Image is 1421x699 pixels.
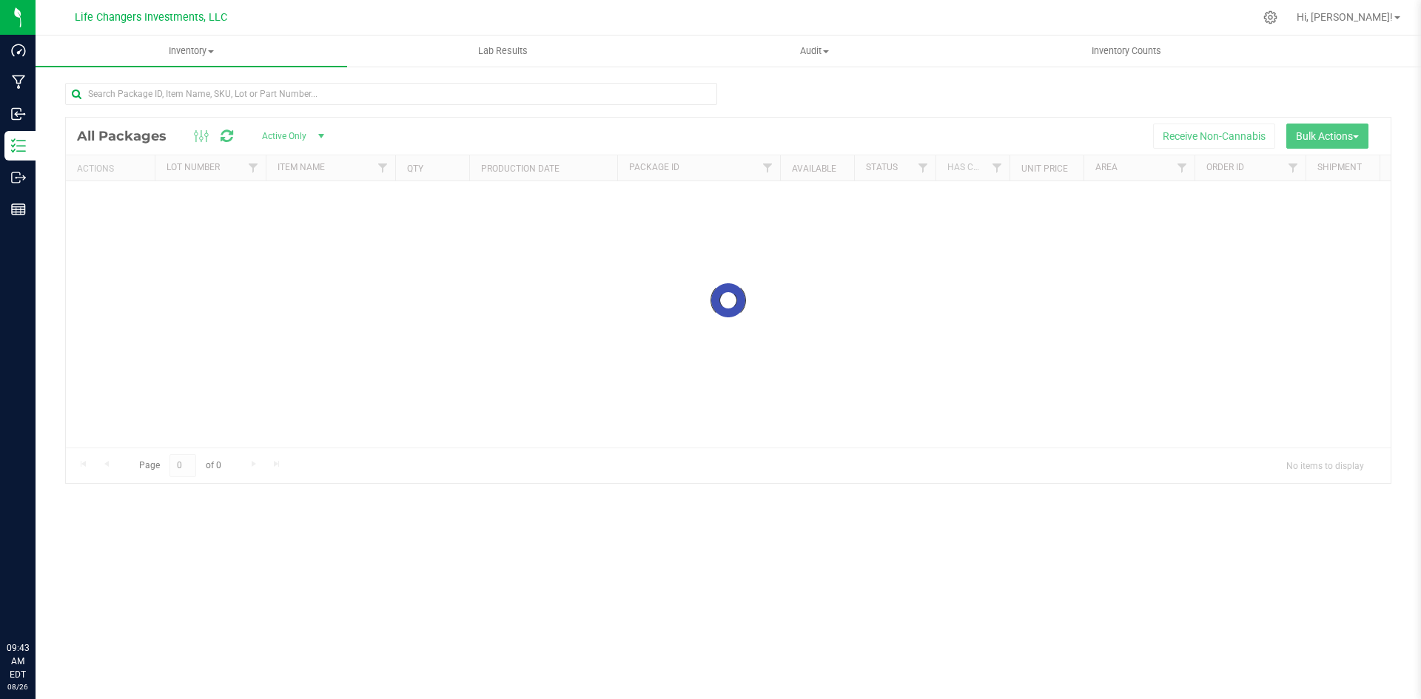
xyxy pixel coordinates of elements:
[659,36,970,67] a: Audit
[971,36,1283,67] a: Inventory Counts
[11,43,26,58] inline-svg: Dashboard
[659,44,970,58] span: Audit
[65,83,717,105] input: Search Package ID, Item Name, SKU, Lot or Part Number...
[75,11,227,24] span: Life Changers Investments, LLC
[1261,10,1280,24] div: Manage settings
[11,138,26,153] inline-svg: Inventory
[7,641,29,681] p: 09:43 AM EDT
[7,681,29,692] p: 08/26
[347,36,659,67] a: Lab Results
[458,44,548,58] span: Lab Results
[1297,11,1393,23] span: Hi, [PERSON_NAME]!
[11,170,26,185] inline-svg: Outbound
[1072,44,1181,58] span: Inventory Counts
[11,107,26,121] inline-svg: Inbound
[36,44,347,58] span: Inventory
[11,75,26,90] inline-svg: Manufacturing
[11,202,26,217] inline-svg: Reports
[36,36,347,67] a: Inventory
